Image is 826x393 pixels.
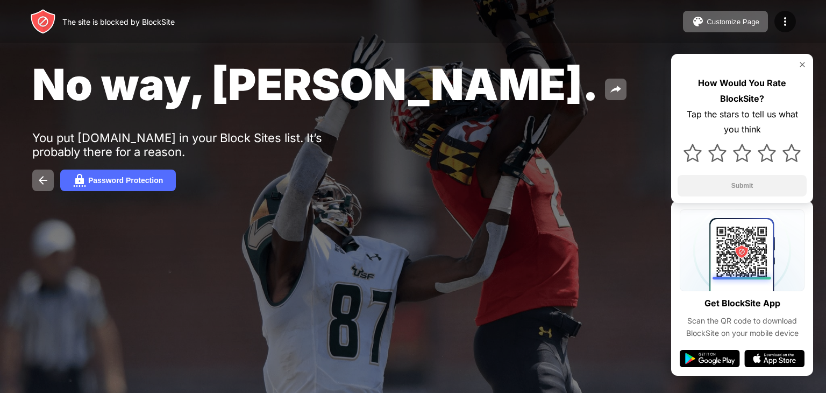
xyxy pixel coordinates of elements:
span: No way, [PERSON_NAME]. [32,58,599,110]
iframe: Banner [32,257,287,381]
div: Password Protection [88,176,163,185]
img: star.svg [683,144,702,162]
div: Scan the QR code to download BlockSite on your mobile device [680,315,804,339]
button: Password Protection [60,170,176,191]
img: star.svg [708,144,727,162]
img: menu-icon.svg [779,15,792,28]
img: back.svg [37,174,49,187]
img: share.svg [609,83,622,96]
img: password.svg [73,174,86,187]
div: How Would You Rate BlockSite? [678,75,807,107]
div: You put [DOMAIN_NAME] in your Block Sites list. It’s probably there for a reason. [32,131,365,159]
img: star.svg [782,144,801,162]
img: star.svg [758,144,776,162]
div: Get BlockSite App [704,296,780,311]
button: Customize Page [683,11,768,32]
div: Tap the stars to tell us what you think [678,107,807,138]
img: qrcode.svg [680,209,804,291]
img: header-logo.svg [30,9,56,34]
img: google-play.svg [680,350,740,367]
img: rate-us-close.svg [798,60,807,69]
div: The site is blocked by BlockSite [62,17,175,26]
img: app-store.svg [744,350,804,367]
div: Customize Page [707,18,759,26]
button: Submit [678,175,807,196]
img: pallet.svg [692,15,704,28]
img: star.svg [733,144,751,162]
